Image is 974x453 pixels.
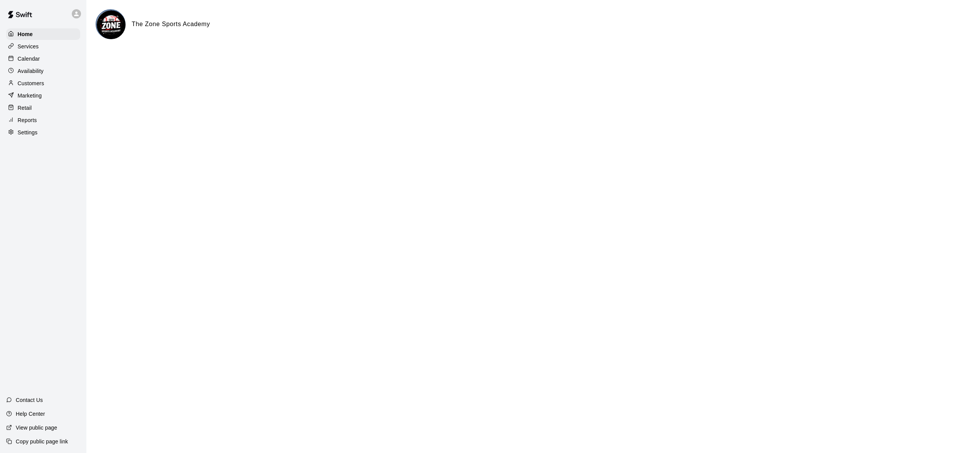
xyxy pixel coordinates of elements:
[97,10,126,39] img: The Zone Sports Academy logo
[18,92,42,99] p: Marketing
[6,41,80,52] a: Services
[18,30,33,38] p: Home
[18,104,32,112] p: Retail
[18,116,37,124] p: Reports
[16,396,43,404] p: Contact Us
[18,43,39,50] p: Services
[18,129,38,136] p: Settings
[6,102,80,114] a: Retail
[132,19,210,29] h6: The Zone Sports Academy
[16,410,45,418] p: Help Center
[16,424,57,432] p: View public page
[6,127,80,138] a: Settings
[6,114,80,126] a: Reports
[18,79,44,87] p: Customers
[6,65,80,77] a: Availability
[6,90,80,101] a: Marketing
[6,53,80,64] a: Calendar
[6,78,80,89] a: Customers
[16,438,68,445] p: Copy public page link
[6,28,80,40] a: Home
[18,67,44,75] p: Availability
[18,55,40,63] p: Calendar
